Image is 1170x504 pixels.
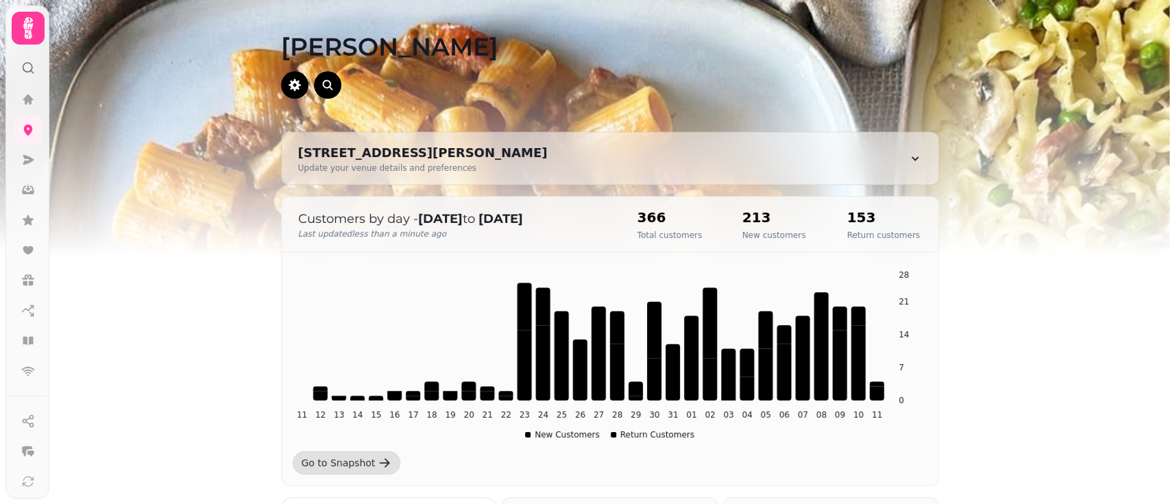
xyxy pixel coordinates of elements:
tspan: 29 [631,410,641,420]
tspan: 07 [797,410,807,420]
tspan: 06 [779,410,789,420]
tspan: 02 [705,410,715,420]
p: Total customers [637,230,703,241]
tspan: 28 [611,410,622,420]
a: Go to Snapshot [293,451,401,475]
strong: [DATE] [418,211,463,226]
tspan: 27 [593,410,603,420]
p: Last updated less than a minute ago [298,228,610,239]
h2: 213 [742,208,806,227]
tspan: 15 [371,410,381,420]
tspan: 17 [408,410,418,420]
p: Customers by day - to [298,209,610,228]
tspan: 05 [760,410,770,420]
tspan: 18 [426,410,437,420]
tspan: 20 [463,410,474,420]
tspan: 09 [834,410,844,420]
div: Go to Snapshot [302,456,376,470]
tspan: 01 [686,410,696,420]
tspan: 24 [537,410,548,420]
tspan: 10 [853,410,863,420]
strong: [DATE] [478,211,523,226]
tspan: 11 [296,410,306,420]
tspan: 14 [352,410,363,420]
tspan: 13 [334,410,344,420]
div: Return Customers [611,429,694,440]
tspan: 31 [668,410,678,420]
tspan: 0 [899,396,904,405]
div: Update your venue details and preferences [298,163,548,173]
p: New customers [742,230,806,241]
tspan: 21 [899,297,909,307]
tspan: 23 [519,410,529,420]
h2: 366 [637,208,703,227]
p: Return customers [847,230,920,241]
tspan: 12 [315,410,325,420]
tspan: 14 [899,330,909,339]
tspan: 11 [871,410,881,420]
tspan: 25 [556,410,566,420]
tspan: 08 [816,410,826,420]
tspan: 03 [723,410,733,420]
tspan: 22 [500,410,511,420]
tspan: 30 [649,410,659,420]
h2: 153 [847,208,920,227]
tspan: 04 [742,410,752,420]
tspan: 7 [899,363,904,372]
div: New Customers [525,429,600,440]
tspan: 16 [389,410,400,420]
tspan: 28 [899,270,909,280]
div: [STREET_ADDRESS][PERSON_NAME] [298,143,548,163]
tspan: 26 [574,410,585,420]
tspan: 21 [482,410,492,420]
tspan: 19 [445,410,455,420]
